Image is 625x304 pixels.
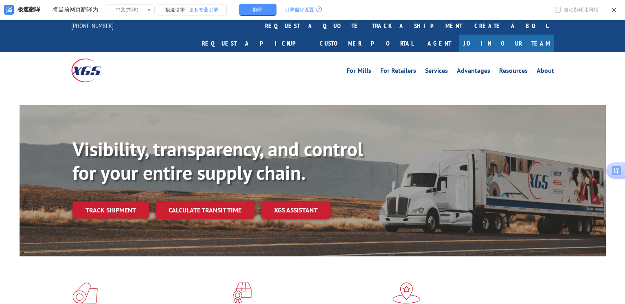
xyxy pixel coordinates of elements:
[393,282,421,304] img: xgs-icon-flagship-distribution-model-red
[72,201,149,219] a: Track shipment
[457,68,490,77] a: Advantages
[72,282,98,304] img: xgs-icon-total-supply-chain-intelligence-red
[459,35,554,52] a: Join Our Team
[261,201,331,219] a: XGS ASSISTANT
[71,22,114,30] a: [PHONE_NUMBER]
[196,35,314,52] a: Request a pickup
[468,17,554,35] a: Create a BOL
[72,136,363,185] b: Visibility, transparency, and control for your entire supply chain.
[156,201,254,219] a: Calculate transit time
[314,35,419,52] a: Customer Portal
[346,68,371,77] a: For Mills
[537,68,554,77] a: About
[366,17,468,35] a: track a shipment
[259,17,366,35] a: request a quote
[425,68,448,77] a: Services
[232,282,252,304] img: xgs-icon-focused-on-flooring-red
[499,68,528,77] a: Resources
[419,35,459,52] a: Agent
[380,68,416,77] a: For Retailers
